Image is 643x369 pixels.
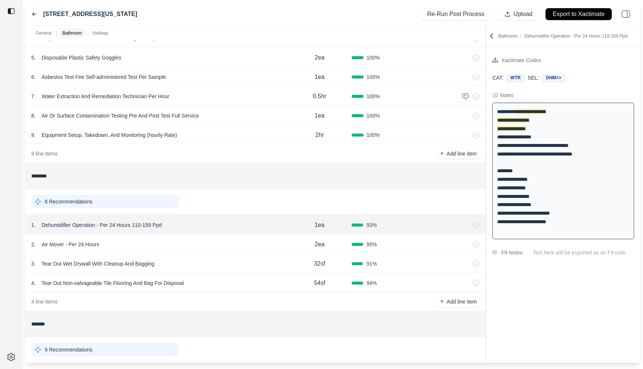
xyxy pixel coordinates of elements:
[31,298,58,305] p: 4 line items
[618,6,634,22] img: right-panel.svg
[314,111,324,120] p: 1ea
[500,92,514,99] div: Notes
[31,93,36,100] p: 7 .
[367,73,380,81] span: 100 %
[367,221,377,229] span: 93 %
[542,74,565,82] div: DHM>>
[492,74,503,81] p: CAT:
[440,149,444,158] p: +
[31,221,36,229] p: 1 .
[367,279,377,287] span: 94 %
[39,259,157,269] p: Tear Out Wet Drywall With Cleanup And Bagging
[506,74,525,82] div: WTR
[427,10,484,19] p: Re-Run Post Process
[39,220,165,230] p: Dehumidifier Operation - Per 24 Hours 110-159 Ppd
[462,93,469,100] img: comment
[314,73,324,81] p: 1ea
[45,346,92,353] p: 9 Recommendations
[440,297,444,306] p: +
[533,249,634,256] p: Text here will be exported as an F9 note.
[447,150,477,157] p: Add line item
[314,240,324,249] p: 2ea
[498,8,540,20] button: Upload
[367,112,380,119] span: 100 %
[553,10,605,19] p: Export to Xactimate
[514,10,532,19] p: Upload
[501,56,541,65] div: Xactimate Codes
[367,241,377,248] span: 95 %
[39,110,202,121] p: Air Or Surface Contamination Testing Pre And Post Test Full Service
[367,131,380,139] span: 100 %
[31,241,36,248] p: 2 .
[528,74,539,81] p: SEL:
[39,278,187,288] p: Tear Out Non-salvageable Tile Flooring And Bag For Disposal
[31,131,36,139] p: 9 .
[31,112,36,119] p: 8 .
[315,131,324,139] p: 2hr
[43,10,137,19] label: [STREET_ADDRESS][US_STATE]
[39,91,172,102] p: Water Extraction And Remediation Technician Per Hour
[39,72,169,82] p: Asbestos Test Fee Self-administered Test Per Sample
[45,198,92,205] p: 8 Recommendations
[39,130,180,140] p: Equipment Setup, Takedown, And Monitoring (hourly Rate)
[524,33,627,39] span: Dehumidifier Operation - Per 24 Hours 110-159 Ppd
[314,279,325,288] p: 54sf
[367,260,377,267] span: 91 %
[313,92,326,101] p: 0.5hr
[31,54,36,61] p: 5 .
[501,248,522,257] div: F9 Notes
[36,30,52,36] p: General
[314,53,324,62] p: 2ea
[314,221,324,230] p: 1ea
[63,30,82,36] p: Bathroom
[420,8,492,20] button: Re-Run Post Process
[367,54,380,61] span: 100 %
[7,7,15,15] img: toggle sidebar
[31,73,36,81] p: 6 .
[39,52,124,63] p: Disposable Plastic Safety Goggles
[31,279,36,287] p: 4 .
[518,33,524,39] span: /
[498,33,627,39] p: Bathroom
[31,260,36,267] p: 3 .
[31,150,58,157] p: 9 line items
[492,250,498,255] img: comment
[546,8,612,20] button: Export to Xactimate
[437,148,480,159] button: +Add line item
[39,239,102,250] p: Air Mover - Per 24 Hours
[314,259,325,268] p: 32sf
[367,93,380,100] span: 100 %
[447,298,477,305] p: Add line item
[437,296,480,307] button: +Add line item
[93,30,108,36] p: Hallway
